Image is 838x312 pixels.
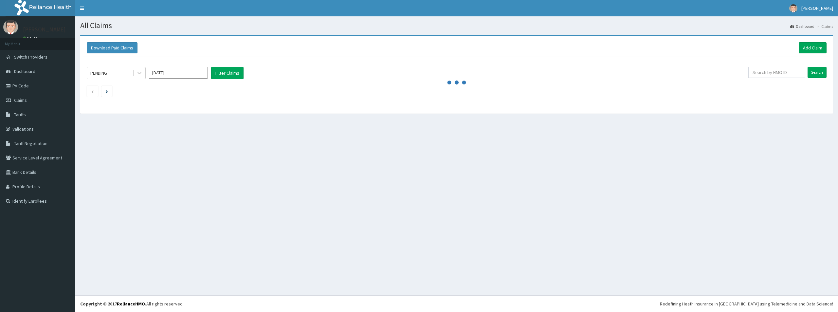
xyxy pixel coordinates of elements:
[23,27,66,32] p: [PERSON_NAME]
[23,36,39,40] a: Online
[75,295,838,312] footer: All rights reserved.
[90,70,107,76] div: PENDING
[808,67,827,78] input: Search
[91,88,94,94] a: Previous page
[80,301,146,307] strong: Copyright © 2017 .
[14,54,47,60] span: Switch Providers
[447,73,466,92] svg: audio-loading
[14,140,47,146] span: Tariff Negotiation
[14,97,27,103] span: Claims
[106,88,108,94] a: Next page
[117,301,145,307] a: RelianceHMO
[815,24,833,29] li: Claims
[789,4,797,12] img: User Image
[14,68,35,74] span: Dashboard
[149,67,208,79] input: Select Month and Year
[80,21,833,30] h1: All Claims
[14,112,26,118] span: Tariffs
[211,67,244,79] button: Filter Claims
[660,301,833,307] div: Redefining Heath Insurance in [GEOGRAPHIC_DATA] using Telemedicine and Data Science!
[801,5,833,11] span: [PERSON_NAME]
[3,20,18,34] img: User Image
[748,67,805,78] input: Search by HMO ID
[87,42,137,53] button: Download Paid Claims
[790,24,814,29] a: Dashboard
[799,42,827,53] a: Add Claim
